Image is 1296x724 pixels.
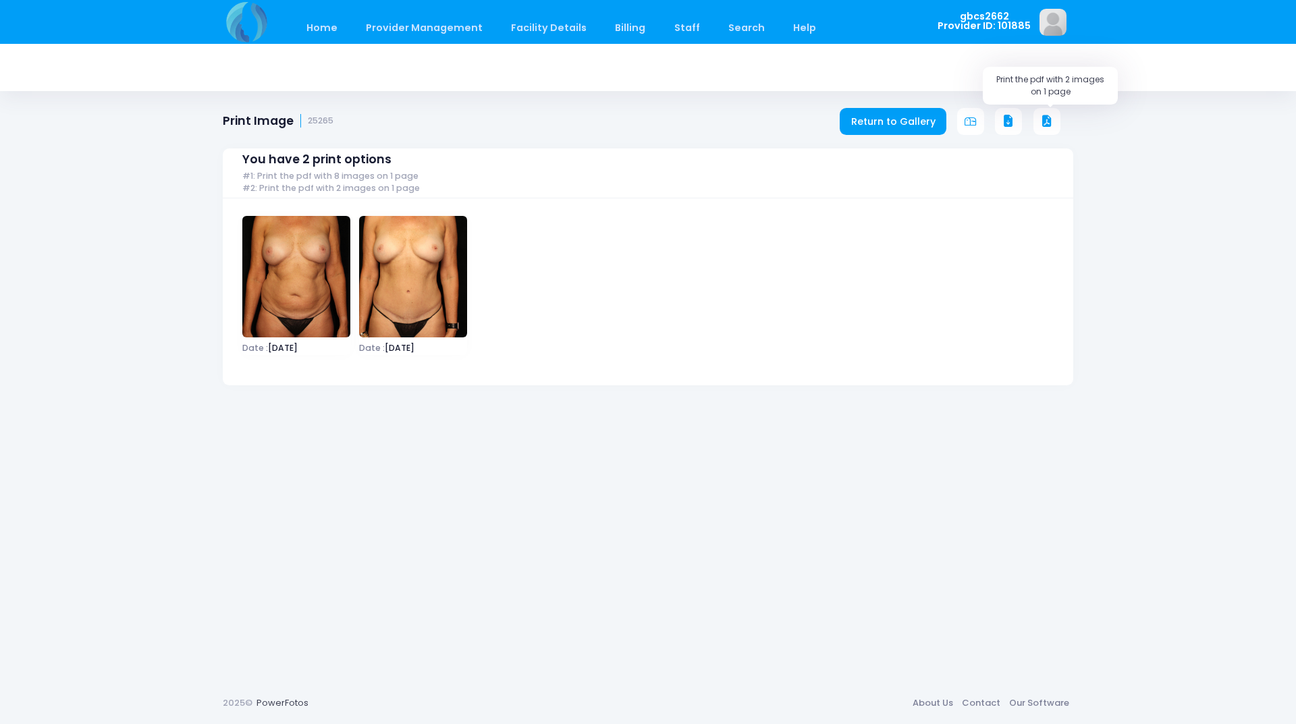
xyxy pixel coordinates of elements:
[359,344,467,352] span: [DATE]
[223,114,333,128] h1: Print Image
[352,12,495,44] a: Provider Management
[223,696,252,709] span: 2025©
[602,12,659,44] a: Billing
[498,12,600,44] a: Facility Details
[359,216,467,337] img: image
[242,216,350,337] img: image
[983,67,1118,105] div: Print the pdf with 2 images on 1 page
[293,12,350,44] a: Home
[308,116,333,126] small: 25265
[242,184,420,194] span: #2: Print the pdf with 2 images on 1 page
[908,691,957,715] a: About Us
[359,342,385,354] span: Date :
[242,171,418,182] span: #1: Print the pdf with 8 images on 1 page
[957,691,1004,715] a: Contact
[715,12,778,44] a: Search
[661,12,713,44] a: Staff
[256,696,308,709] a: PowerFotos
[840,108,946,135] a: Return to Gallery
[780,12,830,44] a: Help
[242,152,391,167] span: You have 2 print options
[938,11,1031,31] span: gbcs2662 Provider ID: 101885
[242,342,268,354] span: Date :
[242,344,350,352] span: [DATE]
[1004,691,1073,715] a: Our Software
[1039,9,1066,36] img: image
